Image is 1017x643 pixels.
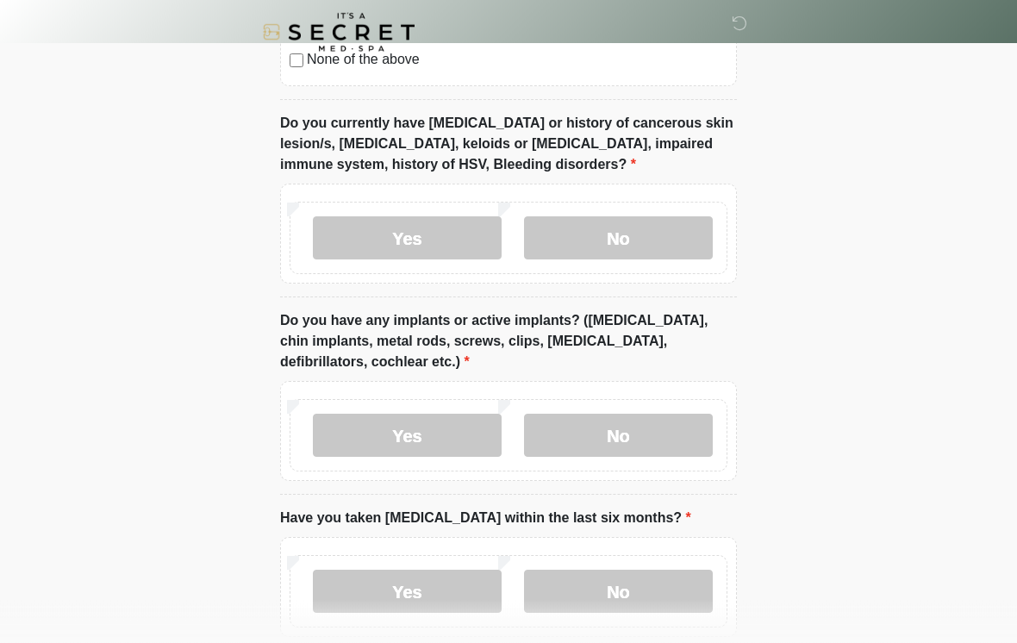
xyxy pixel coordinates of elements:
label: No [524,571,713,614]
img: It's A Secret Med Spa Logo [263,13,415,52]
label: Have you taken [MEDICAL_DATA] within the last six months? [280,509,691,529]
label: Yes [313,571,502,614]
label: No [524,217,713,260]
label: Do you currently have [MEDICAL_DATA] or history of cancerous skin lesion/s, [MEDICAL_DATA], keloi... [280,114,737,176]
label: Do you have any implants or active implants? ([MEDICAL_DATA], chin implants, metal rods, screws, ... [280,311,737,373]
label: Yes [313,415,502,458]
label: Yes [313,217,502,260]
label: No [524,415,713,458]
